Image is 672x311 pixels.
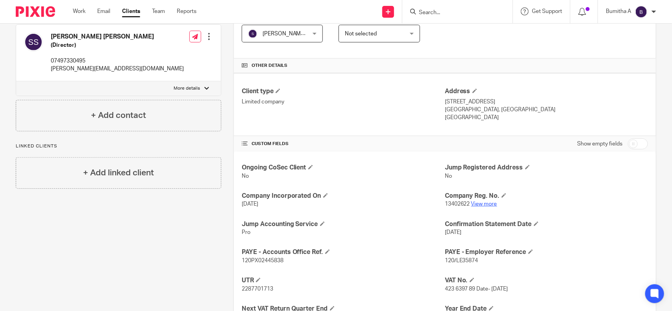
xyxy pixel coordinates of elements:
img: svg%3E [248,29,257,39]
span: [PERSON_NAME] R [263,31,311,37]
p: [STREET_ADDRESS] [445,98,648,106]
h4: + Add contact [91,109,146,121]
span: 120PX02445838 [242,258,283,263]
h4: VAT No. [445,276,648,285]
h4: Confirmation Statement Date [445,220,648,228]
h4: PAYE - Accounts Office Ref. [242,248,445,256]
h4: + Add linked client [83,167,154,179]
label: Show empty fields [577,140,622,148]
span: 423 6397 89 Date- [DATE] [445,286,508,292]
span: Pro [242,230,250,235]
p: 07497330495 [51,57,184,65]
p: Limited company [242,98,445,106]
h4: Client type [242,87,445,96]
a: Team [152,7,165,15]
a: View more [471,201,497,207]
p: [PERSON_NAME][EMAIL_ADDRESS][DOMAIN_NAME] [51,65,184,73]
h4: PAYE - Employer Reference [445,248,648,256]
h4: Jump Accounting Service [242,220,445,228]
h4: [PERSON_NAME] [PERSON_NAME] [51,33,184,41]
h4: Company Reg. No. [445,192,648,200]
span: No [445,173,452,179]
a: Clients [122,7,140,15]
a: Reports [177,7,196,15]
span: Other details [252,63,287,69]
span: No [242,173,249,179]
h4: UTR [242,276,445,285]
h5: (Director) [51,41,184,49]
span: [DATE] [445,230,461,235]
img: svg%3E [24,33,43,52]
a: Work [73,7,85,15]
h4: Ongoing CoSec Client [242,164,445,172]
p: [GEOGRAPHIC_DATA], [GEOGRAPHIC_DATA] [445,106,648,114]
p: [GEOGRAPHIC_DATA] [445,114,648,121]
p: Linked clients [16,143,221,149]
span: 13402622 [445,201,470,207]
h4: Address [445,87,648,96]
h4: CUSTOM FIELDS [242,141,445,147]
span: [DATE] [242,201,258,207]
span: 120/LE35874 [445,258,478,263]
img: svg%3E [635,6,648,18]
h4: Company Incorporated On [242,192,445,200]
p: More details [174,85,200,92]
h4: Jump Registered Address [445,164,648,172]
a: Email [97,7,110,15]
input: Search [418,9,489,17]
span: 2287701713 [242,286,273,292]
img: Pixie [16,6,55,17]
p: Bumitha A [606,7,631,15]
span: Not selected [345,31,377,37]
span: Get Support [532,9,562,14]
